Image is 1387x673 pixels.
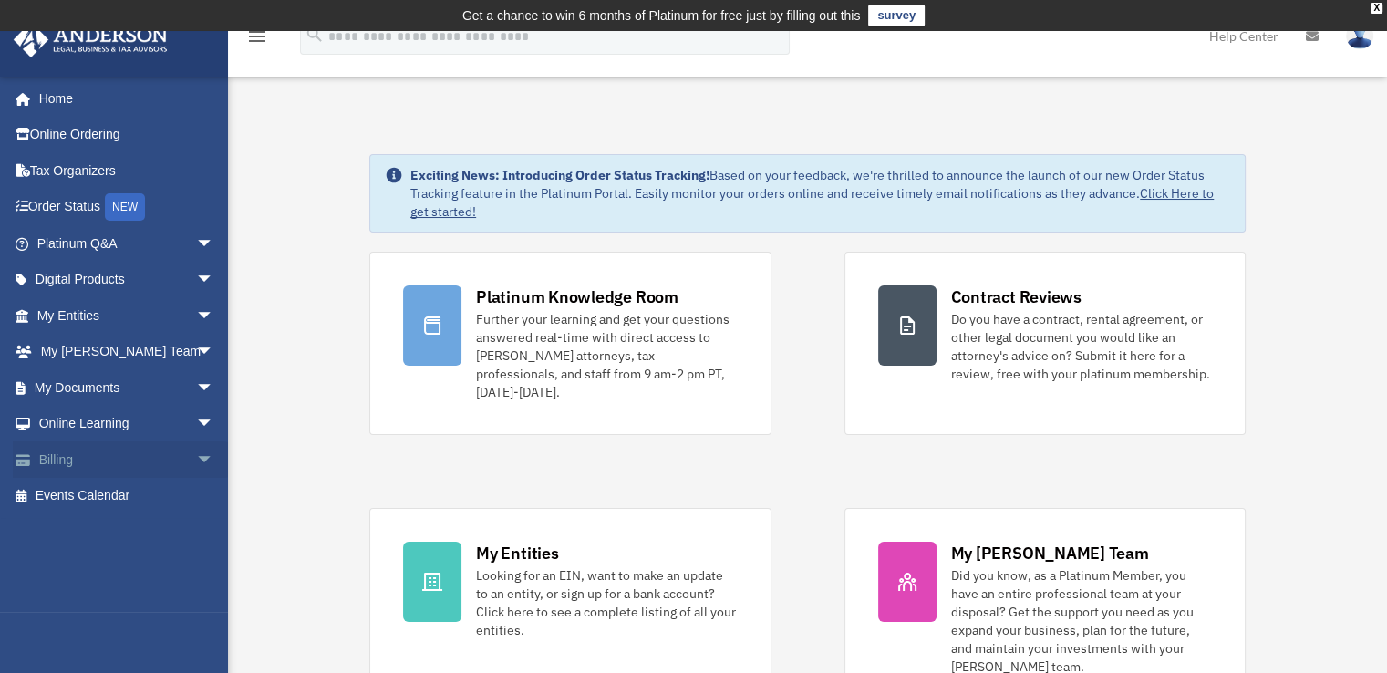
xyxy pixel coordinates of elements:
a: Billingarrow_drop_down [13,441,242,478]
i: search [305,25,325,45]
a: Contract Reviews Do you have a contract, rental agreement, or other legal document you would like... [844,252,1246,435]
a: Online Ordering [13,117,242,153]
i: menu [246,26,268,47]
strong: Exciting News: Introducing Order Status Tracking! [410,167,709,183]
span: arrow_drop_down [196,406,233,443]
div: Platinum Knowledge Room [476,285,678,308]
a: Digital Productsarrow_drop_down [13,262,242,298]
a: Platinum Knowledge Room Further your learning and get your questions answered real-time with dire... [369,252,771,435]
a: Events Calendar [13,478,242,514]
a: Platinum Q&Aarrow_drop_down [13,225,242,262]
div: My Entities [476,542,558,564]
span: arrow_drop_down [196,297,233,335]
span: arrow_drop_down [196,369,233,407]
a: Online Learningarrow_drop_down [13,406,242,442]
span: arrow_drop_down [196,334,233,371]
span: arrow_drop_down [196,441,233,479]
span: arrow_drop_down [196,225,233,263]
div: Further your learning and get your questions answered real-time with direct access to [PERSON_NAM... [476,310,737,401]
span: arrow_drop_down [196,262,233,299]
div: NEW [105,193,145,221]
div: Do you have a contract, rental agreement, or other legal document you would like an attorney's ad... [951,310,1212,383]
div: Contract Reviews [951,285,1082,308]
div: close [1371,3,1382,14]
div: Looking for an EIN, want to make an update to an entity, or sign up for a bank account? Click her... [476,566,737,639]
a: My [PERSON_NAME] Teamarrow_drop_down [13,334,242,370]
div: Get a chance to win 6 months of Platinum for free just by filling out this [462,5,861,26]
a: My Documentsarrow_drop_down [13,369,242,406]
img: Anderson Advisors Platinum Portal [8,22,173,57]
a: survey [868,5,925,26]
a: menu [246,32,268,47]
div: Based on your feedback, we're thrilled to announce the launch of our new Order Status Tracking fe... [410,166,1230,221]
a: Click Here to get started! [410,185,1214,220]
div: My [PERSON_NAME] Team [951,542,1149,564]
img: User Pic [1346,23,1373,49]
a: Order StatusNEW [13,189,242,226]
a: Home [13,80,233,117]
a: My Entitiesarrow_drop_down [13,297,242,334]
a: Tax Organizers [13,152,242,189]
